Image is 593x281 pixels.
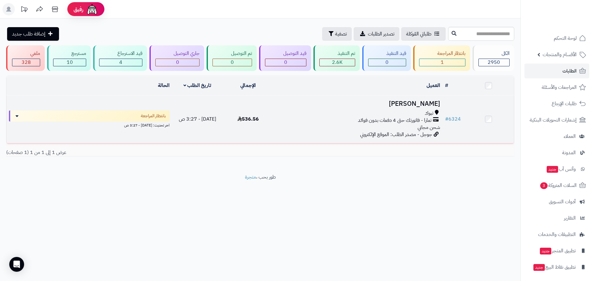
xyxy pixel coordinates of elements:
span: 10 [67,59,73,66]
a: تصدير الطلبات [354,27,399,41]
span: تطبيق المتجر [539,246,576,255]
a: تحديثات المنصة [16,3,32,17]
div: مسترجع [53,50,86,57]
div: 4 [99,59,142,66]
a: تاريخ الطلب [183,82,212,89]
span: [DATE] - 3:27 ص [179,115,216,123]
span: 2.6K [332,59,343,66]
a: إضافة طلب جديد [7,27,59,41]
span: 536.56 [238,115,259,123]
a: تم التوصيل 0 [205,45,258,71]
span: طلباتي المُوكلة [406,30,431,38]
a: وآتس آبجديد [524,162,589,176]
span: جديد [547,166,558,173]
div: 0 [265,59,306,66]
a: السلات المتروكة3 [524,178,589,193]
a: التطبيقات والخدمات [524,227,589,242]
span: وآتس آب [546,165,576,173]
div: 0 [368,59,406,66]
a: الكل2950 [471,45,515,71]
span: جديد [533,264,545,271]
a: المراجعات والأسئلة [524,80,589,95]
div: اخر تحديث: [DATE] - 3:27 ص [9,122,170,128]
a: بانتظار المراجعة 1 [412,45,471,71]
div: 1 [419,59,465,66]
span: إضافة طلب جديد [12,30,45,38]
div: قيد الاسترجاع [99,50,142,57]
span: تصفية [335,30,347,38]
a: لوحة التحكم [524,31,589,46]
div: الكل [478,50,510,57]
span: 1 [441,59,444,66]
a: قيد التوصيل 0 [258,45,312,71]
span: شحن مجاني [418,124,440,131]
a: المدونة [524,145,589,160]
div: 2607 [320,59,355,66]
a: # [445,82,448,89]
img: logo-2.png [551,15,587,28]
div: Open Intercom Messenger [9,257,24,272]
span: # [445,115,448,123]
a: قيد التنفيذ 0 [361,45,412,71]
div: 0 [213,59,251,66]
span: السلات المتروكة [540,181,577,190]
span: المراجعات والأسئلة [542,83,577,92]
span: العملاء [564,132,576,141]
a: تم التنفيذ 2.6K [312,45,361,71]
span: بانتظار المراجعة [141,113,166,119]
a: مسترجع 10 [46,45,92,71]
span: 2950 [488,59,500,66]
a: طلبات الإرجاع [524,96,589,111]
span: 0 [176,59,179,66]
span: تمارا - فاتورتك حتى 4 دفعات بدون فوائد [358,117,431,124]
span: جديد [540,248,551,254]
div: تم التوصيل [212,50,252,57]
a: طلباتي المُوكلة [401,27,446,41]
span: المدونة [562,148,576,157]
a: ملغي 328 [5,45,46,71]
span: 0 [385,59,389,66]
button: تصفية [322,27,352,41]
span: التطبيقات والخدمات [538,230,576,239]
a: أدوات التسويق [524,194,589,209]
a: متجرة [245,173,256,181]
a: التقارير [524,211,589,225]
div: 10 [53,59,86,66]
div: قيد التنفيذ [368,50,406,57]
div: بانتظار المراجعة [419,50,465,57]
span: جوجل - مصدر الطلب: الموقع الإلكتروني [360,131,432,138]
div: 0 [156,59,199,66]
span: 328 [22,59,31,66]
a: قيد الاسترجاع 4 [92,45,148,71]
a: الطلبات [524,64,589,78]
span: إشعارات التحويلات البنكية [530,116,577,124]
span: تبوك [425,110,433,117]
span: تصدير الطلبات [368,30,394,38]
div: تم التنفيذ [319,50,355,57]
span: الطلبات [562,67,577,75]
div: 328 [12,59,40,66]
span: 0 [231,59,234,66]
h3: [PERSON_NAME] [276,100,440,107]
span: 4 [119,59,122,66]
a: العميل [427,82,440,89]
span: الأقسام والمنتجات [543,50,577,59]
span: رفيق [74,6,83,13]
span: تطبيق نقاط البيع [533,263,576,271]
a: إشعارات التحويلات البنكية [524,113,589,127]
span: 3 [540,182,548,189]
span: طلبات الإرجاع [552,99,577,108]
a: تطبيق المتجرجديد [524,243,589,258]
a: الحالة [158,82,170,89]
span: 0 [284,59,287,66]
span: أدوات التسويق [549,197,576,206]
div: جاري التوصيل [155,50,200,57]
span: لوحة التحكم [554,34,577,43]
a: تطبيق نقاط البيعجديد [524,260,589,275]
a: الإجمالي [240,82,256,89]
a: جاري التوصيل 0 [148,45,205,71]
a: #6324 [445,115,461,123]
a: العملاء [524,129,589,144]
span: التقارير [564,214,576,222]
img: ai-face.png [86,3,98,15]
